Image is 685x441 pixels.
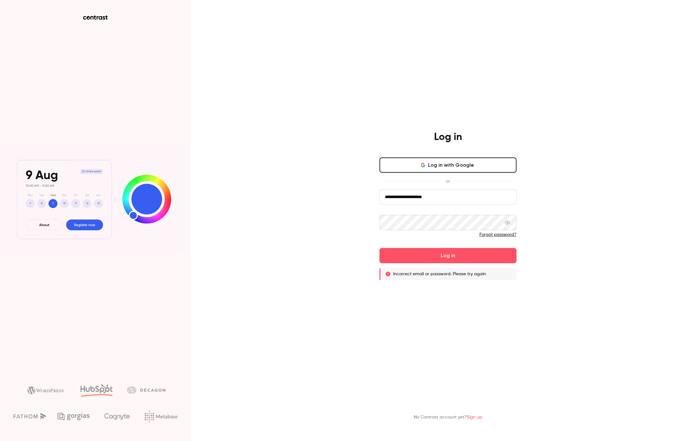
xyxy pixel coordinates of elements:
[467,415,482,419] a: Sign up
[393,271,486,277] p: Incorrect email or password. Please try again
[434,131,462,144] h4: Log in
[127,386,165,393] img: decagon
[414,414,482,421] p: No Contrast account yet?
[443,178,453,184] span: or
[379,248,517,263] button: Log in
[479,232,517,237] a: Forgot password?
[379,157,517,173] button: Log in with Google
